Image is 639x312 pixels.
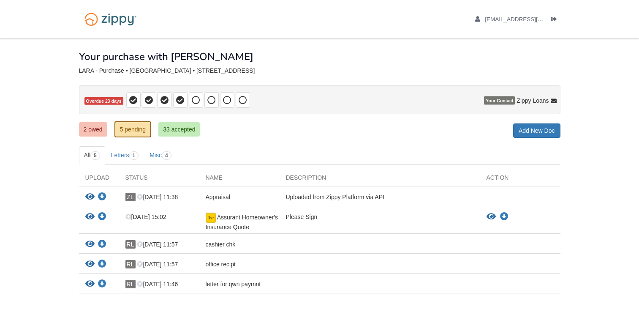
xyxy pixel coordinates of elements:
[475,16,582,25] a: edit profile
[144,146,176,165] a: Misc
[517,96,549,105] span: Zippy Loans
[98,214,106,221] a: Download Assurant Homeowner's Insurance Quote
[79,67,560,74] div: LARA - Purchase • [GEOGRAPHIC_DATA] • [STREET_ADDRESS]
[280,173,480,186] div: Description
[98,241,106,248] a: Download cashier chk
[85,280,95,289] button: View letter for qwn paymnt
[98,194,106,201] a: Download Appraisal
[551,16,560,25] a: Log out
[98,261,106,268] a: Download office recipt
[85,193,95,202] button: View Appraisal
[500,213,508,220] a: Download Assurant Homeowner's Insurance Quote
[125,280,136,288] span: RL
[84,97,123,105] span: Overdue 23 days
[485,16,582,22] span: raq2121@myyahoo.com
[125,260,136,268] span: RL
[513,123,560,138] a: Add New Doc
[206,241,236,248] span: cashier chk
[79,146,105,165] a: All5
[119,173,199,186] div: Status
[79,51,253,62] h1: Your purchase with [PERSON_NAME]
[106,146,144,165] a: Letters
[206,261,236,268] span: office recipt
[487,213,496,221] button: View Assurant Homeowner's Insurance Quote
[206,281,261,287] span: letter for qwn paymnt
[98,281,106,288] a: Download letter for qwn paymnt
[280,213,480,231] div: Please Sign
[79,122,107,137] a: 2 owed
[206,194,230,200] span: Appraisal
[129,151,139,160] span: 1
[199,173,280,186] div: Name
[137,194,178,200] span: [DATE] 11:38
[125,240,136,249] span: RL
[206,213,216,223] img: Document fully signed
[137,261,178,268] span: [DATE] 11:57
[79,173,119,186] div: Upload
[125,193,136,201] span: ZL
[480,173,560,186] div: Action
[137,281,178,287] span: [DATE] 11:46
[162,151,171,160] span: 4
[125,213,166,220] span: [DATE] 15:02
[79,8,142,30] img: Logo
[85,213,95,222] button: View Assurant Homeowner's Insurance Quote
[484,96,515,105] span: Your Contact
[85,240,95,249] button: View cashier chk
[90,151,100,160] span: 5
[137,241,178,248] span: [DATE] 11:57
[158,122,200,137] a: 33 accepted
[206,214,278,230] span: Assurant Homeowner's Insurance Quote
[85,260,95,269] button: View office recipt
[114,121,152,137] a: 5 pending
[280,193,480,204] div: Uploaded from Zippy Platform via API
